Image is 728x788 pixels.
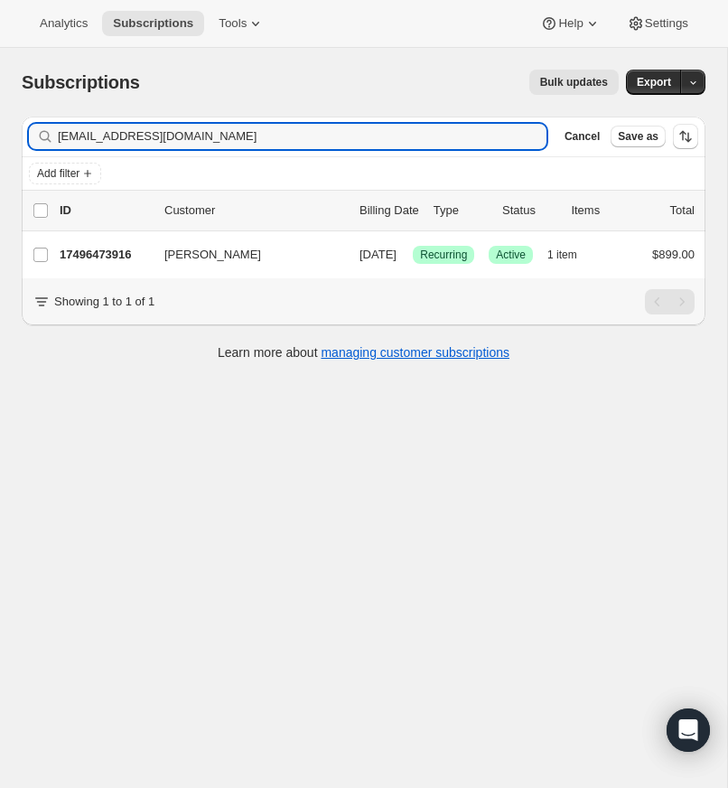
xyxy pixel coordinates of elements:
[60,202,150,220] p: ID
[40,16,88,31] span: Analytics
[60,242,695,267] div: 17496473916[PERSON_NAME][DATE]SuccessRecurringSuccessActive1 item$899.00
[29,163,101,184] button: Add filter
[547,248,577,262] span: 1 item
[164,202,345,220] p: Customer
[529,11,611,36] button: Help
[420,248,467,262] span: Recurring
[434,202,488,220] div: Type
[645,289,695,314] nav: Pagination
[113,16,193,31] span: Subscriptions
[496,248,526,262] span: Active
[616,11,699,36] button: Settings
[637,75,671,89] span: Export
[219,16,247,31] span: Tools
[218,343,509,361] p: Learn more about
[208,11,275,36] button: Tools
[670,202,695,220] p: Total
[359,202,419,220] p: Billing Date
[321,345,509,360] a: managing customer subscriptions
[60,246,150,264] p: 17496473916
[558,16,583,31] span: Help
[618,129,658,144] span: Save as
[571,202,625,220] div: Items
[673,124,698,149] button: Sort the results
[626,70,682,95] button: Export
[359,248,397,261] span: [DATE]
[502,202,556,220] p: Status
[565,129,600,144] span: Cancel
[547,242,597,267] button: 1 item
[652,248,695,261] span: $899.00
[102,11,204,36] button: Subscriptions
[540,75,608,89] span: Bulk updates
[37,166,79,181] span: Add filter
[29,11,98,36] button: Analytics
[667,708,710,752] div: Open Intercom Messenger
[58,124,546,149] input: Filter subscribers
[54,293,154,311] p: Showing 1 to 1 of 1
[529,70,619,95] button: Bulk updates
[22,72,140,92] span: Subscriptions
[645,16,688,31] span: Settings
[164,246,261,264] span: [PERSON_NAME]
[557,126,607,147] button: Cancel
[611,126,666,147] button: Save as
[60,202,695,220] div: IDCustomerBilling DateTypeStatusItemsTotal
[154,240,334,269] button: [PERSON_NAME]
